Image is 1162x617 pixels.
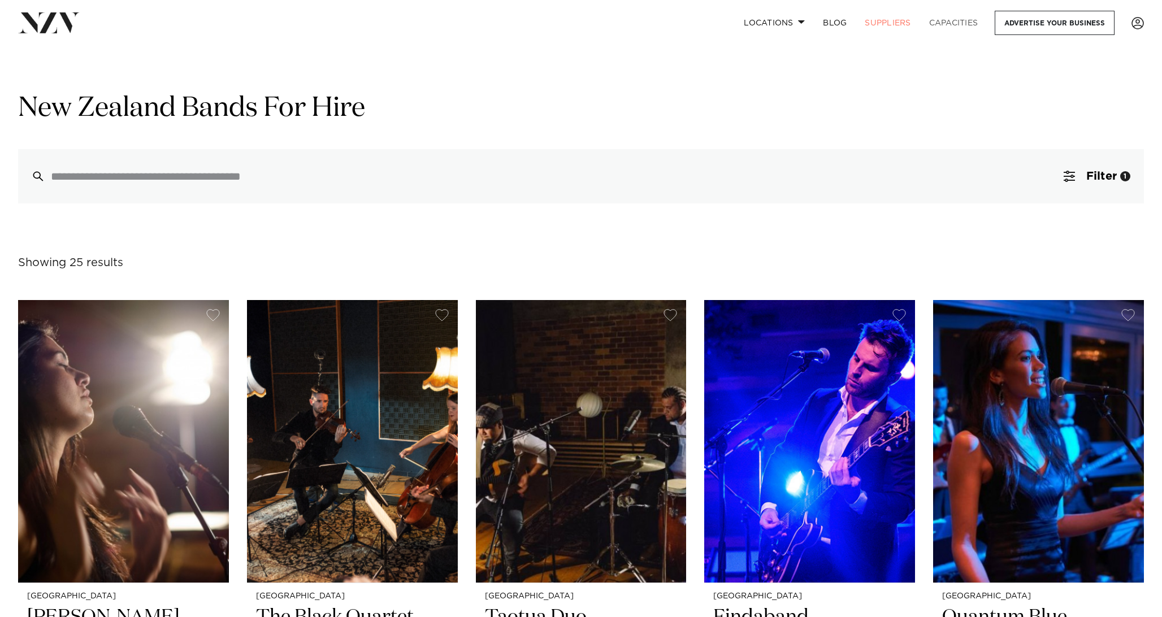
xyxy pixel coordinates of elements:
a: BLOG [814,11,856,35]
span: Filter [1086,171,1117,182]
a: SUPPLIERS [856,11,920,35]
a: Capacities [920,11,987,35]
h1: New Zealand Bands For Hire [18,91,1144,127]
div: 1 [1120,171,1130,181]
small: [GEOGRAPHIC_DATA] [942,592,1135,601]
a: Locations [735,11,814,35]
small: [GEOGRAPHIC_DATA] [713,592,906,601]
small: [GEOGRAPHIC_DATA] [256,592,449,601]
div: Showing 25 results [18,254,123,272]
img: nzv-logo.png [18,12,80,33]
a: Advertise your business [995,11,1115,35]
small: [GEOGRAPHIC_DATA] [27,592,220,601]
button: Filter1 [1050,149,1144,203]
small: [GEOGRAPHIC_DATA] [485,592,678,601]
